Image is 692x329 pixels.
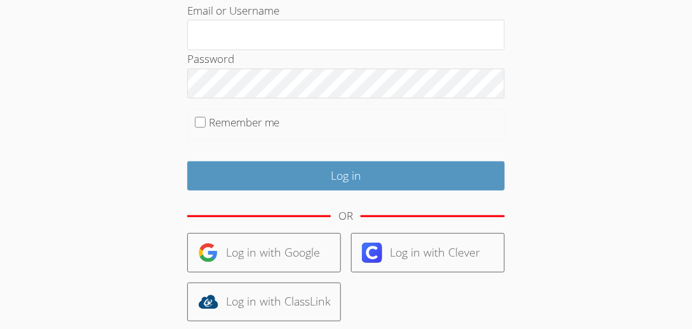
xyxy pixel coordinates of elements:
img: clever-logo-6eab21bc6e7a338710f1a6ff85c0baf02591cd810cc4098c63d3a4b26e2feb20.svg [362,243,382,263]
a: Log in with Clever [351,233,505,272]
img: classlink-logo-d6bb404cc1216ec64c9a2012d9dc4662098be43eaf13dc465df04b49fa7ab582.svg [198,292,218,312]
div: OR [338,207,353,225]
label: Password [187,51,234,66]
a: Log in with Google [187,233,341,272]
img: google-logo-50288ca7cdecda66e5e0955fdab243c47b7ad437acaf1139b6f446037453330a.svg [198,243,218,263]
label: Email or Username [187,3,279,18]
input: Log in [187,161,505,191]
label: Remember me [209,115,280,130]
a: Log in with ClassLink [187,283,341,321]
